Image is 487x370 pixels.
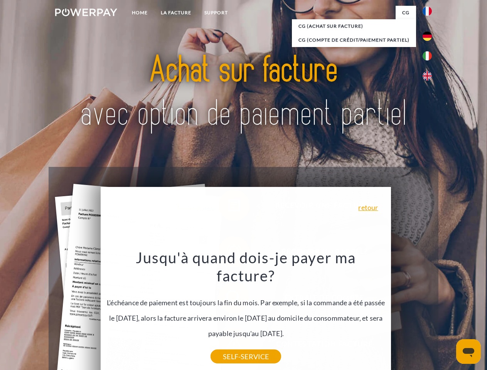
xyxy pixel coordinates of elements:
[105,248,387,357] div: L'échéance de paiement est toujours la fin du mois. Par exemple, si la commande a été passée le [...
[125,6,154,20] a: Home
[292,33,416,47] a: CG (Compte de crédit/paiement partiel)
[423,51,432,61] img: it
[211,350,281,363] a: SELF-SERVICE
[154,6,198,20] a: LA FACTURE
[358,204,378,211] a: retour
[396,6,416,20] a: CG
[198,6,234,20] a: Support
[423,71,432,81] img: en
[105,248,387,285] h3: Jusqu'à quand dois-je payer ma facture?
[423,32,432,41] img: de
[74,37,413,148] img: title-powerpay_fr.svg
[292,19,416,33] a: CG (achat sur facture)
[423,7,432,16] img: fr
[456,339,481,364] iframe: Bouton de lancement de la fenêtre de messagerie
[55,8,117,16] img: logo-powerpay-white.svg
